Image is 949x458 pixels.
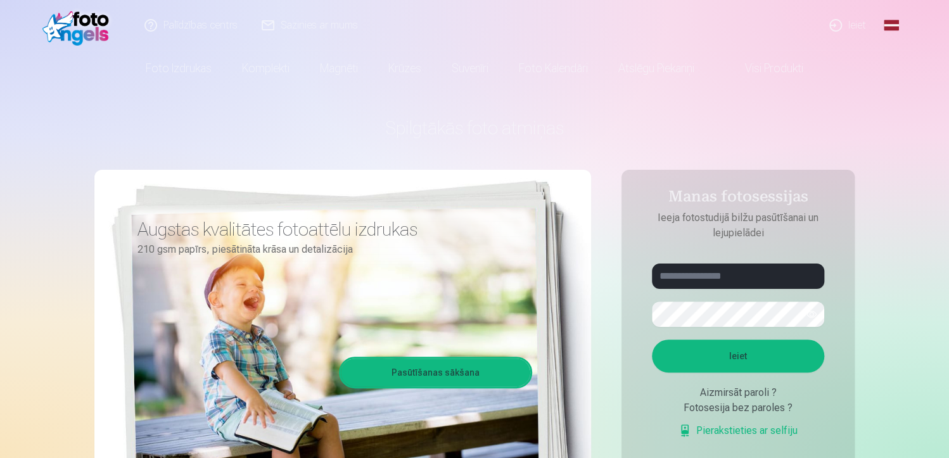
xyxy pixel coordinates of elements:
[137,241,523,258] p: 210 gsm papīrs, piesātināta krāsa un detalizācija
[652,400,824,416] div: Fotosesija bez paroles ?
[436,51,504,86] a: Suvenīri
[603,51,710,86] a: Atslēgu piekariņi
[639,188,837,210] h4: Manas fotosessijas
[652,340,824,372] button: Ieiet
[94,117,855,139] h1: Spilgtākās foto atmiņas
[305,51,373,86] a: Magnēti
[652,385,824,400] div: Aizmirsāt paroli ?
[373,51,436,86] a: Krūzes
[504,51,603,86] a: Foto kalendāri
[137,218,523,241] h3: Augstas kvalitātes fotoattēlu izdrukas
[678,423,798,438] a: Pierakstieties ar selfiju
[341,359,530,386] a: Pasūtīšanas sākšana
[639,210,837,241] p: Ieeja fotostudijā bilžu pasūtīšanai un lejupielādei
[710,51,818,86] a: Visi produkti
[131,51,227,86] a: Foto izdrukas
[42,5,115,46] img: /fa1
[227,51,305,86] a: Komplekti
